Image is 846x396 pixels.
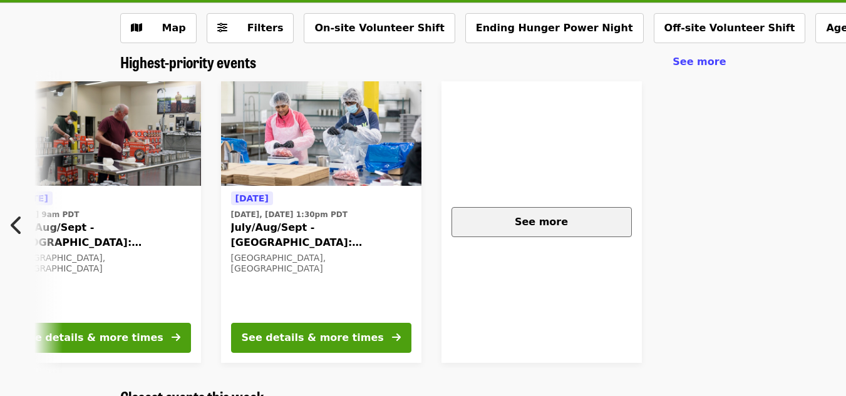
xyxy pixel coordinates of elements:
span: Highest-priority events [120,51,256,73]
span: See more [673,56,726,68]
button: See more [451,207,632,237]
button: Off-site Volunteer Shift [654,13,806,43]
div: See details & more times [242,330,384,345]
i: sliders-h icon [217,22,227,34]
div: [GEOGRAPHIC_DATA], [GEOGRAPHIC_DATA] [231,253,411,274]
button: Show map view [120,13,197,43]
button: See details & more times [231,323,411,353]
span: [DATE] [235,193,269,203]
time: [DATE] 9am PDT [11,209,80,220]
span: Filters [247,22,284,34]
span: July/Aug/Sept - [GEOGRAPHIC_DATA]: Repack/Sort (age [DEMOGRAPHIC_DATA]+) [11,220,191,250]
img: July/Aug/Sept - Portland: Repack/Sort (age 16+) organized by Oregon Food Bank [1,81,201,186]
a: See details for "July/Aug/Sept - Portland: Repack/Sort (age 16+)" [1,81,201,363]
span: July/Aug/Sept - [GEOGRAPHIC_DATA]: Repack/Sort (age [DEMOGRAPHIC_DATA]+) [231,220,411,250]
a: See details for "July/Aug/Sept - Beaverton: Repack/Sort (age 10+)" [221,81,421,363]
span: See more [515,216,568,228]
time: [DATE], [DATE] 1:30pm PDT [231,209,348,220]
a: See more [441,81,642,363]
div: [GEOGRAPHIC_DATA], [GEOGRAPHIC_DATA] [11,253,191,274]
i: chevron-left icon [11,213,23,237]
i: map icon [131,22,142,34]
span: Map [162,22,186,34]
button: On-site Volunteer Shift [304,13,455,43]
button: See details & more times [11,323,191,353]
a: Highest-priority events [120,53,256,71]
div: See details & more times [21,330,163,345]
button: Ending Hunger Power Night [465,13,644,43]
img: July/Aug/Sept - Beaverton: Repack/Sort (age 10+) organized by Oregon Food Bank [221,81,421,186]
i: arrow-right icon [392,332,401,343]
button: Filters (0 selected) [207,13,294,43]
a: See more [673,54,726,69]
i: arrow-right icon [172,332,180,343]
div: Highest-priority events [110,53,736,71]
